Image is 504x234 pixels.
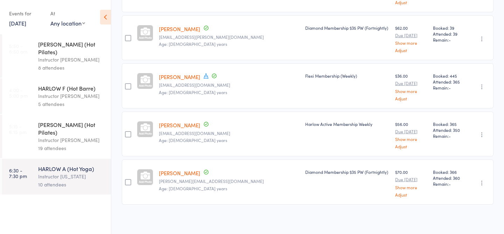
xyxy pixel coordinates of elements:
[9,19,26,27] a: [DATE]
[305,25,390,31] div: Diamond Membership $35 PW (Fortnightly)
[449,37,451,43] span: -
[449,181,451,187] span: -
[305,73,390,79] div: Flexi Membership (Weekly)
[395,121,428,149] div: $56.00
[38,165,105,172] div: HARLOW A (Hot Yoga)
[159,131,300,136] small: makiholgate@hotmail.com
[38,100,105,108] div: 5 attendees
[38,92,105,100] div: Instructor [PERSON_NAME]
[38,136,105,144] div: Instructor [PERSON_NAME]
[395,169,428,197] div: $70.00
[38,64,105,72] div: 8 attendees
[2,159,111,194] a: 6:30 -7:30 pmHARLOW A (Hot Yoga)Instructor [US_STATE]10 attendees
[433,25,464,31] span: Booked: 39
[159,185,227,191] span: Age: [DEMOGRAPHIC_DATA] years
[433,127,464,133] span: Attended: 350
[395,41,428,45] a: Show more
[159,41,227,47] span: Age: [DEMOGRAPHIC_DATA] years
[9,87,28,98] time: 4:00 - 5:00 pm
[433,133,464,139] span: Remain:
[305,169,390,175] div: Diamond Membership $35 PW (Fortnightly)
[433,175,464,181] span: Attended: 360
[159,179,300,184] small: Chloe@kingsip.com.au
[395,144,428,149] a: Adjust
[159,83,300,87] small: dr.suzannarussell@gmail.com
[395,48,428,52] a: Adjust
[9,123,27,135] time: 5:15 - 6:15 pm
[38,144,105,152] div: 19 attendees
[38,121,105,136] div: [PERSON_NAME] (Hot Pilates)
[433,31,464,37] span: Attended: 39
[395,33,428,38] small: Due [DATE]
[395,73,428,100] div: $36.00
[395,192,428,197] a: Adjust
[2,115,111,158] a: 5:15 -6:15 pm[PERSON_NAME] (Hot Pilates)Instructor [PERSON_NAME]19 attendees
[38,180,105,189] div: 10 attendees
[9,168,27,179] time: 6:30 - 7:30 pm
[433,37,464,43] span: Remain:
[159,169,200,177] a: [PERSON_NAME]
[433,79,464,85] span: Attended: 365
[159,89,227,95] span: Age: [DEMOGRAPHIC_DATA] years
[2,34,111,78] a: 5:50 -6:50 am[PERSON_NAME] (Hot Pilates)Instructor [PERSON_NAME]8 attendees
[433,85,464,91] span: Remain:
[159,73,200,80] a: [PERSON_NAME]
[2,78,111,114] a: 4:00 -5:00 pmHARLOW F (Hot Barre)Instructor [PERSON_NAME]5 attendees
[433,169,464,175] span: Booked: 366
[9,8,43,19] div: Events for
[38,40,105,56] div: [PERSON_NAME] (Hot Pilates)
[38,56,105,64] div: Instructor [PERSON_NAME]
[395,25,428,52] div: $62.00
[433,121,464,127] span: Booked: 365
[395,177,428,182] small: Due [DATE]
[50,19,85,27] div: Any location
[159,137,227,143] span: Age: [DEMOGRAPHIC_DATA] years
[395,96,428,101] a: Adjust
[395,185,428,190] a: Show more
[50,8,85,19] div: At
[9,43,27,54] time: 5:50 - 6:50 am
[38,84,105,92] div: HARLOW F (Hot Barre)
[433,73,464,79] span: Booked: 445
[159,25,200,33] a: [PERSON_NAME]
[395,81,428,86] small: Due [DATE]
[449,85,451,91] span: -
[449,133,451,139] span: -
[38,172,105,180] div: Instructor [US_STATE]
[433,181,464,187] span: Remain:
[395,137,428,141] a: Show more
[395,129,428,134] small: Due [DATE]
[395,89,428,93] a: Show more
[305,121,390,127] div: Harlow Active Membership Weekly
[159,121,200,129] a: [PERSON_NAME]
[159,35,300,40] small: lindsay.papps.1997@gmail.com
